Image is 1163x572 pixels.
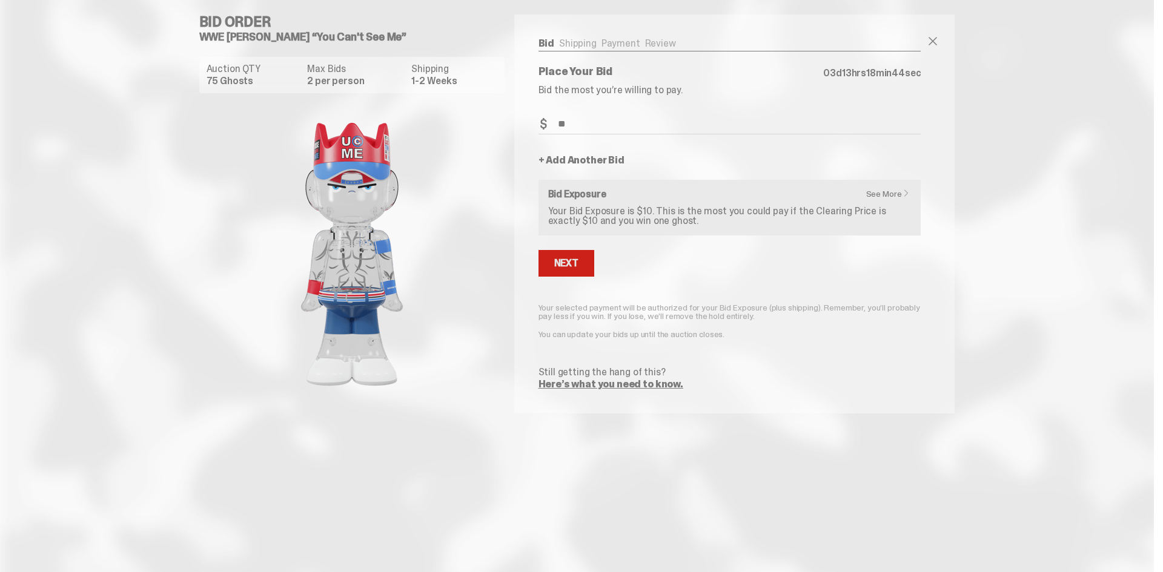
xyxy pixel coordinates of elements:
a: See More [866,189,916,198]
h5: WWE [PERSON_NAME] “You Can't See Me” [199,31,514,42]
dt: Shipping [411,64,497,74]
dd: 2 per person [307,76,404,86]
dd: 75 Ghosts [207,76,300,86]
dt: Max Bids [307,64,404,74]
p: Place Your Bid [538,66,824,77]
h4: Bid Order [199,15,514,29]
img: product image [231,103,473,406]
dd: 1-2 Weeks [411,76,497,86]
a: Here’s what you need to know. [538,378,683,390]
div: Next [554,258,578,268]
p: Your selected payment will be authorized for your Bid Exposure (plus shipping). Remember, you’ll ... [538,303,921,320]
p: Still getting the hang of this? [538,367,921,377]
span: 18 [866,67,876,79]
dt: Auction QTY [207,64,300,74]
span: 13 [842,67,852,79]
span: 44 [892,67,905,79]
p: You can update your bids up until the auction closes. [538,330,921,338]
h6: Bid Exposure [548,189,912,199]
p: d hrs min sec [823,68,921,78]
p: Your Bid Exposure is $10. This is the most you could pay if the Clearing Price is exactly $10 and... [548,206,912,226]
span: $ [540,118,547,130]
p: Bid the most you’re willing to pay. [538,85,921,95]
span: 03 [823,67,836,79]
button: Next [538,250,594,277]
a: Bid [538,37,555,50]
a: + Add Another Bid [538,156,625,165]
